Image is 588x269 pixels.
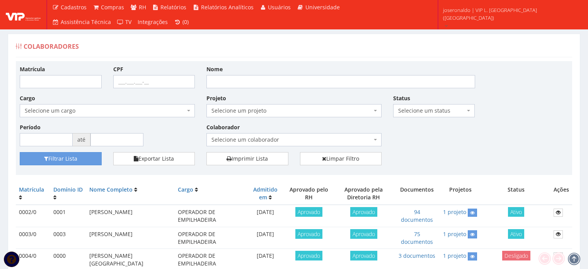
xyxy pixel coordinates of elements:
[61,3,87,11] span: Cadastros
[113,65,123,73] label: CPF
[20,104,195,117] span: Selecione um cargo
[350,251,377,260] span: Aprovado
[125,18,131,26] span: TV
[295,251,322,260] span: Aprovado
[508,207,524,217] span: Ativo
[206,152,288,165] a: Imprimir Lista
[206,104,382,117] span: Selecione um projeto
[401,230,433,245] : 75 documentos
[393,94,410,102] label: Status
[49,15,114,29] a: Assistência Técnica
[20,94,35,102] label: Cargo
[206,65,223,73] label: Nome
[246,205,286,227] td: [DATE]
[443,230,466,238] a: 1 projeto
[175,205,246,227] td: OPERADOR DE EMPILHADEIRA
[508,229,524,239] span: Ativo
[443,6,578,22] span: joseronaldo | VIP L. [GEOGRAPHIC_DATA] ([GEOGRAPHIC_DATA])
[285,183,332,205] th: Aprovado pelo RH
[439,183,482,205] th: Projetos
[20,123,41,131] label: Período
[86,205,175,227] td: [PERSON_NAME]
[19,186,44,193] a: Matrícula
[20,152,102,165] button: Filtrar Lista
[114,15,135,29] a: TV
[138,18,168,26] span: Integrações
[201,3,254,11] span: Relatórios Analíticos
[246,227,286,248] td: [DATE]
[61,18,111,26] span: Assistência Técnica
[160,3,186,11] span: Relatórios
[178,186,193,193] a: Cargo
[206,133,382,146] span: Selecione um colaborador
[50,205,86,227] td: 0001
[443,208,466,216] a: 1 projeto
[398,107,465,115] span: Selecione um status
[16,205,50,227] td: 0002/0
[175,227,246,248] td: OPERADOR DE EMPILHADEIRA
[171,15,192,29] a: (0)
[350,229,377,239] span: Aprovado
[50,227,86,248] td: 0003
[89,186,133,193] a: Nome Completo
[393,104,475,117] span: Selecione um status
[113,152,195,165] button: Exportar Lista
[253,186,278,201] a: Admitido em
[300,152,382,165] a: Limpar Filtro
[135,15,171,29] a: Integrações
[332,183,395,205] th: Aprovado pela Diretoria RH
[20,65,45,73] label: Matrícula
[399,252,435,259] a: 3 documentos
[206,94,226,102] label: Projeto
[268,3,291,11] span: Usuários
[206,123,240,131] label: Colaborador
[211,136,372,144] span: Selecione um colaborador
[25,107,185,115] span: Selecione um cargo
[305,3,340,11] span: Universidade
[101,3,124,11] span: Compras
[295,207,322,217] span: Aprovado
[482,183,551,205] th: Status
[73,133,90,146] span: até
[401,208,433,223] : 94 documentos
[139,3,146,11] span: RH
[350,207,377,217] span: Aprovado
[24,42,79,51] span: Colaboradores
[443,252,466,259] a: 1 projeto
[551,183,572,205] th: Ações
[295,229,322,239] span: Aprovado
[211,107,372,115] span: Selecione um projeto
[53,186,83,193] a: Domínio ID
[16,227,50,248] td: 0003/0
[395,183,439,205] th: Documentos
[6,9,41,21] img: logo
[502,251,530,260] span: Desligado
[182,18,189,26] span: (0)
[113,75,195,88] input: ___.___.___-__
[86,227,175,248] td: [PERSON_NAME]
